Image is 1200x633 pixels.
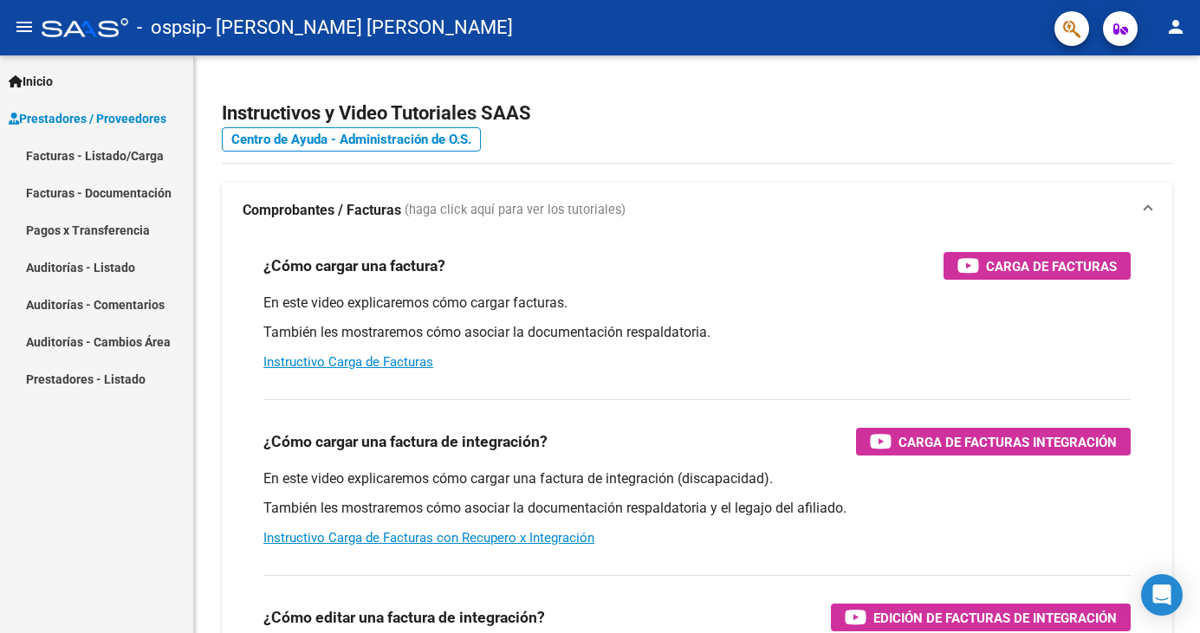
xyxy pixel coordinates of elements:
p: En este video explicaremos cómo cargar facturas. [263,294,1131,313]
strong: Comprobantes / Facturas [243,201,401,220]
a: Instructivo Carga de Facturas [263,354,433,370]
h3: ¿Cómo cargar una factura? [263,254,445,278]
mat-icon: person [1165,16,1186,37]
button: Edición de Facturas de integración [831,604,1131,631]
button: Carga de Facturas [944,252,1131,280]
p: También les mostraremos cómo asociar la documentación respaldatoria. [263,323,1131,342]
span: (haga click aquí para ver los tutoriales) [405,201,626,220]
mat-icon: menu [14,16,35,37]
span: Carga de Facturas [986,255,1117,277]
a: Instructivo Carga de Facturas con Recupero x Integración [263,530,594,546]
a: Centro de Ayuda - Administración de O.S. [222,127,481,152]
mat-expansion-panel-header: Comprobantes / Facturas (haga click aquí para ver los tutoriales) [222,183,1172,238]
button: Carga de Facturas Integración [856,428,1131,455]
span: - [PERSON_NAME] [PERSON_NAME] [206,9,513,47]
p: En este video explicaremos cómo cargar una factura de integración (discapacidad). [263,469,1131,488]
div: Open Intercom Messenger [1141,574,1183,616]
p: También les mostraremos cómo asociar la documentación respaldatoria y el legajo del afiliado. [263,499,1131,518]
span: Edición de Facturas de integración [873,607,1117,629]
h3: ¿Cómo cargar una factura de integración? [263,430,548,454]
span: Carga de Facturas Integración [898,431,1117,453]
span: Inicio [9,72,53,91]
h2: Instructivos y Video Tutoriales SAAS [222,97,1172,130]
h3: ¿Cómo editar una factura de integración? [263,605,545,630]
span: Prestadores / Proveedores [9,109,166,128]
span: - ospsip [137,9,206,47]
